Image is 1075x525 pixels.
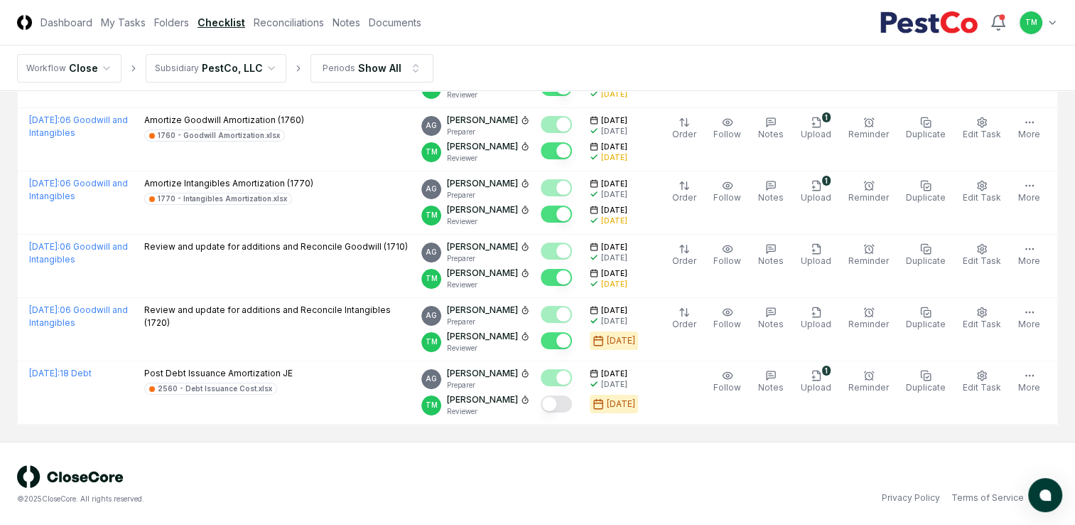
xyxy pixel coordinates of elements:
span: Duplicate [906,255,946,266]
p: Reviewer [447,406,529,417]
a: Checklist [198,15,245,30]
p: [PERSON_NAME] [447,267,518,280]
span: TM [426,210,438,221]
span: Upload [801,319,831,329]
button: Mark complete [541,142,572,159]
button: Edit Task [960,304,1004,334]
span: Duplicate [906,319,946,329]
div: [DATE] [601,152,627,163]
div: [DATE] [601,279,627,290]
button: Order [669,240,699,270]
span: AG [426,247,437,258]
span: TM [426,273,438,284]
a: Reconciliations [254,15,324,30]
button: Duplicate [903,240,949,270]
img: logo [17,465,124,488]
button: Mark complete [541,369,572,386]
span: AG [426,310,437,321]
button: Mark complete [541,396,572,413]
div: [DATE] [601,379,627,390]
span: [DATE] [601,205,627,216]
button: Mark complete [541,179,572,196]
span: TM [426,336,438,347]
div: [DATE] [601,216,627,226]
span: [DATE] [601,179,627,189]
span: TM [426,400,438,410]
div: Periods [323,62,355,75]
span: [DATE] : [29,368,60,378]
span: Edit Task [963,129,1001,139]
a: Folders [154,15,189,30]
p: [PERSON_NAME] [447,140,518,153]
p: [PERSON_NAME] [447,367,518,380]
a: 1760 - Goodwill Amortization.xlsx [144,129,285,142]
a: Dashboard [40,15,92,30]
div: 2560 - Debt Issuance Cost.xlsx [158,383,272,394]
span: [DATE] [601,368,627,379]
div: 1770 - Intangibles Amortization.xlsx [158,193,287,204]
p: Amortize Goodwill Amortization (1760) [144,114,304,127]
button: PeriodsShow All [310,54,433,83]
a: Documents [369,15,421,30]
div: 1 [822,176,831,186]
button: More [1015,114,1043,144]
a: [DATE]:06 Goodwill and Intangibles [29,304,128,328]
span: Order [672,319,696,329]
span: Reminder [848,255,889,266]
button: Notes [755,367,787,397]
a: My Tasks [101,15,146,30]
span: Follow [713,192,741,203]
button: Mark complete [541,306,572,323]
p: Post Debt Issuance Amortization JE [144,367,293,380]
span: AG [426,184,437,194]
p: [PERSON_NAME] [447,393,518,406]
button: Reminder [846,114,892,144]
div: [DATE] [601,126,627,137]
button: Mark complete [541,243,572,260]
button: 1Upload [798,177,834,207]
span: Edit Task [963,192,1001,203]
span: Duplicate [906,382,946,393]
div: [DATE] [601,189,627,200]
button: Edit Task [960,114,1004,144]
span: Order [672,192,696,203]
button: Follow [711,177,744,207]
p: Reviewer [447,216,529,227]
span: [DATE] : [29,178,60,189]
p: [PERSON_NAME] [447,114,518,127]
span: Duplicate [906,192,946,203]
button: More [1015,177,1043,207]
div: [DATE] [601,89,627,100]
div: [DATE] [607,334,635,347]
span: Reminder [848,319,889,329]
span: [DATE] : [29,241,60,252]
a: 1770 - Intangibles Amortization.xlsx [144,193,292,205]
button: Duplicate [903,304,949,334]
button: Edit Task [960,367,1004,397]
span: Edit Task [963,255,1001,266]
button: Reminder [846,304,892,334]
a: 2560 - Debt Issuance Cost.xlsx [144,383,277,395]
div: 1 [822,112,831,122]
span: Duplicate [906,129,946,139]
div: 1 [822,366,831,376]
button: Notes [755,177,787,207]
p: Reviewer [447,343,529,354]
a: [DATE]:06 Goodwill and Intangibles [29,241,128,265]
span: [DATE] [601,305,627,316]
button: More [1015,304,1043,334]
button: Order [669,304,699,334]
button: 1Upload [798,114,834,144]
button: Duplicate [903,177,949,207]
p: [PERSON_NAME] [447,240,518,253]
button: More [1015,240,1043,270]
div: [DATE] [601,253,627,263]
p: Reviewer [447,280,529,290]
span: [DATE] [601,142,627,152]
span: Reminder [848,382,889,393]
div: Show All [358,60,401,75]
button: Reminder [846,240,892,270]
span: [DATE] [601,115,627,126]
button: Duplicate [903,114,949,144]
button: More [1015,367,1043,397]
